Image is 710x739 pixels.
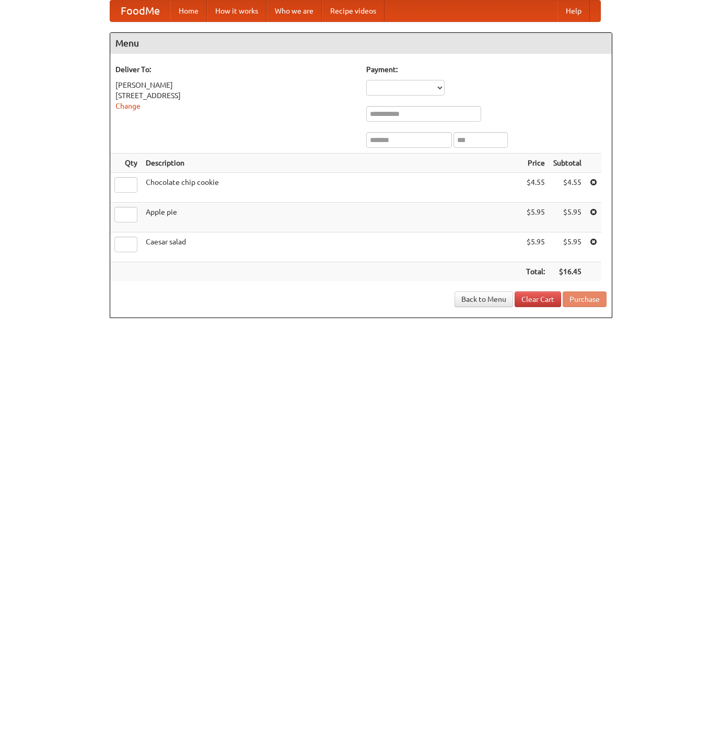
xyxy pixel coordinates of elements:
[549,203,586,232] td: $5.95
[142,154,522,173] th: Description
[110,1,170,21] a: FoodMe
[563,291,607,307] button: Purchase
[522,154,549,173] th: Price
[557,1,590,21] a: Help
[455,291,513,307] a: Back to Menu
[522,173,549,203] td: $4.55
[115,80,356,90] div: [PERSON_NAME]
[142,203,522,232] td: Apple pie
[515,291,561,307] a: Clear Cart
[522,232,549,262] td: $5.95
[170,1,207,21] a: Home
[522,262,549,281] th: Total:
[207,1,266,21] a: How it works
[549,232,586,262] td: $5.95
[322,1,385,21] a: Recipe videos
[549,154,586,173] th: Subtotal
[115,102,141,110] a: Change
[142,173,522,203] td: Chocolate chip cookie
[110,33,612,54] h4: Menu
[142,232,522,262] td: Caesar salad
[549,173,586,203] td: $4.55
[522,203,549,232] td: $5.95
[110,154,142,173] th: Qty
[366,64,607,75] h5: Payment:
[266,1,322,21] a: Who we are
[115,64,356,75] h5: Deliver To:
[549,262,586,281] th: $16.45
[115,90,356,101] div: [STREET_ADDRESS]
